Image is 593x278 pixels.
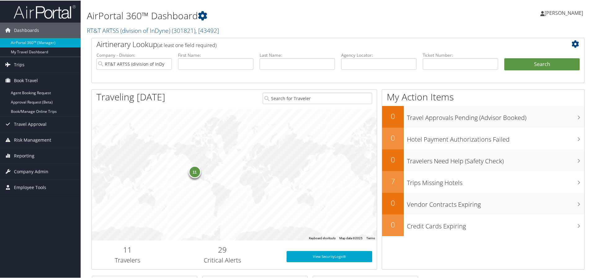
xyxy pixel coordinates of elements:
[87,26,219,34] a: RT&T ARTSS (division of InDyne)
[540,3,589,22] a: [PERSON_NAME]
[382,214,584,236] a: 0Credit Cards Expiring
[287,250,372,262] a: View SecurityLogic®
[96,255,158,264] h3: Travelers
[96,90,165,103] h1: Traveling [DATE]
[423,51,498,58] label: Ticket Number:
[407,153,584,165] h3: Travelers Need Help (Safety Check)
[382,170,584,192] a: 7Trips Missing Hotels
[382,175,404,186] h2: 7
[14,22,39,38] span: Dashboards
[14,4,76,19] img: airportal-logo.png
[96,51,172,58] label: Company - Division:
[188,165,201,177] div: 11
[366,236,375,239] a: Terms (opens in new tab)
[382,127,584,149] a: 0Hotel Payment Authorizations Failed
[382,105,584,127] a: 0Travel Approvals Pending (Advisor Booked)
[178,51,253,58] label: First Name:
[382,219,404,229] h2: 0
[382,192,584,214] a: 0Vendor Contracts Expiring
[195,26,219,34] span: , [ 43492 ]
[545,9,583,16] span: [PERSON_NAME]
[14,179,46,195] span: Employee Tools
[407,131,584,143] h3: Hotel Payment Authorizations Failed
[339,236,363,239] span: Map data ©2025
[14,148,34,163] span: Reporting
[504,58,580,70] button: Search
[263,92,372,104] input: Search for Traveler
[382,197,404,208] h2: 0
[382,132,404,143] h2: 0
[157,41,216,48] span: (at least one field required)
[341,51,417,58] label: Agency Locator:
[382,90,584,103] h1: My Action Items
[172,26,195,34] span: ( 301821 )
[14,132,51,147] span: Risk Management
[168,255,277,264] h3: Critical Alerts
[96,244,158,254] h2: 11
[93,232,114,240] img: Google
[260,51,335,58] label: Last Name:
[407,110,584,121] h3: Travel Approvals Pending (Advisor Booked)
[407,218,584,230] h3: Credit Cards Expiring
[309,236,336,240] button: Keyboard shortcuts
[382,154,404,164] h2: 0
[14,72,38,88] span: Book Travel
[93,232,114,240] a: Open this area in Google Maps (opens a new window)
[407,196,584,208] h3: Vendor Contracts Expiring
[14,56,25,72] span: Trips
[168,244,277,254] h2: 29
[382,110,404,121] h2: 0
[14,163,48,179] span: Company Admin
[407,175,584,187] h3: Trips Missing Hotels
[14,116,47,131] span: Travel Approval
[382,149,584,170] a: 0Travelers Need Help (Safety Check)
[96,38,539,49] h2: Airtinerary Lookup
[87,9,422,22] h1: AirPortal 360™ Dashboard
